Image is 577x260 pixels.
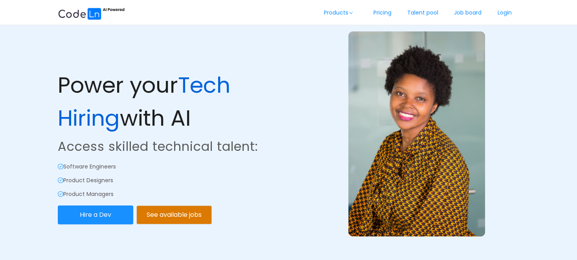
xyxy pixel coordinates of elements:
i: icon: check-circle [58,191,63,197]
p: Access skilled technical talent: [58,137,287,156]
p: Software Engineers [58,163,287,171]
img: example [348,31,485,236]
p: Product Designers [58,176,287,185]
p: Product Managers [58,190,287,198]
img: ai.87e98a1d.svg [58,7,125,20]
button: Hire a Dev [58,205,133,224]
i: icon: check-circle [58,164,63,169]
i: icon: check-circle [58,178,63,183]
button: See available jobs [136,205,212,224]
p: Power your with AI [58,69,287,135]
i: icon: down [349,11,353,15]
span: Tech Hiring [58,70,230,134]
